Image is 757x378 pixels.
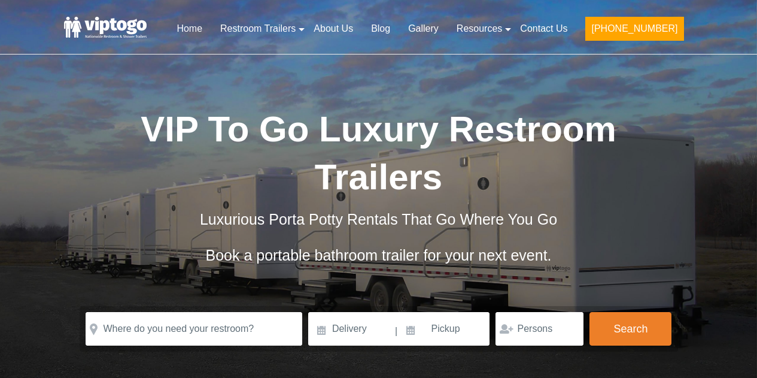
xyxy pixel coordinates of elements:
button: Search [589,312,671,346]
a: Gallery [399,16,448,42]
span: Luxurious Porta Potty Rentals That Go Where You Go [200,211,557,228]
a: Restroom Trailers [211,16,305,42]
input: Pickup [399,312,490,346]
a: Home [168,16,211,42]
a: [PHONE_NUMBER] [576,16,692,48]
span: | [395,312,397,350]
input: Delivery [308,312,394,346]
a: About Us [305,16,362,42]
input: Where do you need your restroom? [86,312,302,346]
button: [PHONE_NUMBER] [585,17,683,41]
a: Contact Us [511,16,576,42]
input: Persons [495,312,583,346]
a: Resources [448,16,511,42]
span: Book a portable bathroom trailer for your next event. [205,247,551,264]
a: Blog [362,16,399,42]
span: VIP To Go Luxury Restroom Trailers [141,109,616,197]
